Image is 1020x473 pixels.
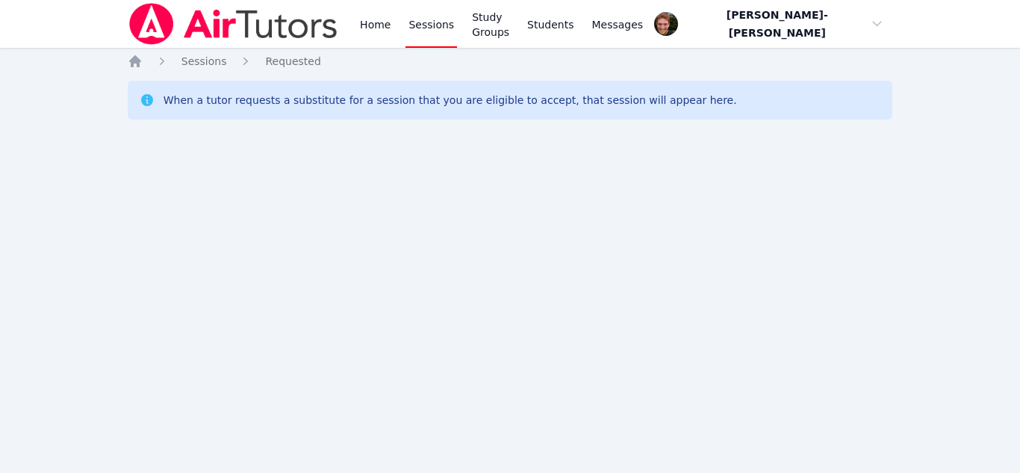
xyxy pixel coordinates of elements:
[128,54,893,69] nav: Breadcrumb
[164,93,737,108] div: When a tutor requests a substitute for a session that you are eligible to accept, that session wi...
[265,55,320,67] span: Requested
[181,55,227,67] span: Sessions
[128,3,339,45] img: Air Tutors
[265,54,320,69] a: Requested
[181,54,227,69] a: Sessions
[592,17,644,32] span: Messages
